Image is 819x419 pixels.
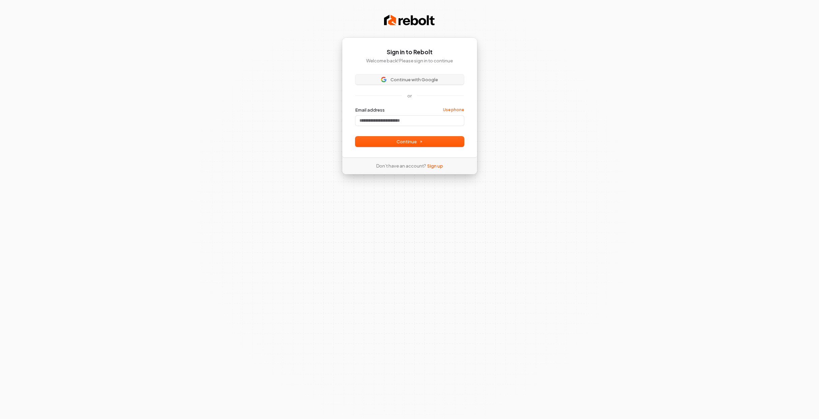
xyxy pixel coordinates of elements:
[390,77,438,83] span: Continue with Google
[355,137,464,147] button: Continue
[355,58,464,64] p: Welcome back! Please sign in to continue
[397,139,423,145] span: Continue
[381,77,386,82] img: Sign in with Google
[407,93,412,99] p: or
[355,107,385,113] label: Email address
[427,163,443,169] a: Sign up
[384,13,435,27] img: Rebolt Logo
[443,107,464,113] a: Use phone
[376,163,426,169] span: Don’t have an account?
[355,48,464,56] h1: Sign in to Rebolt
[355,74,464,85] button: Sign in with GoogleContinue with Google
